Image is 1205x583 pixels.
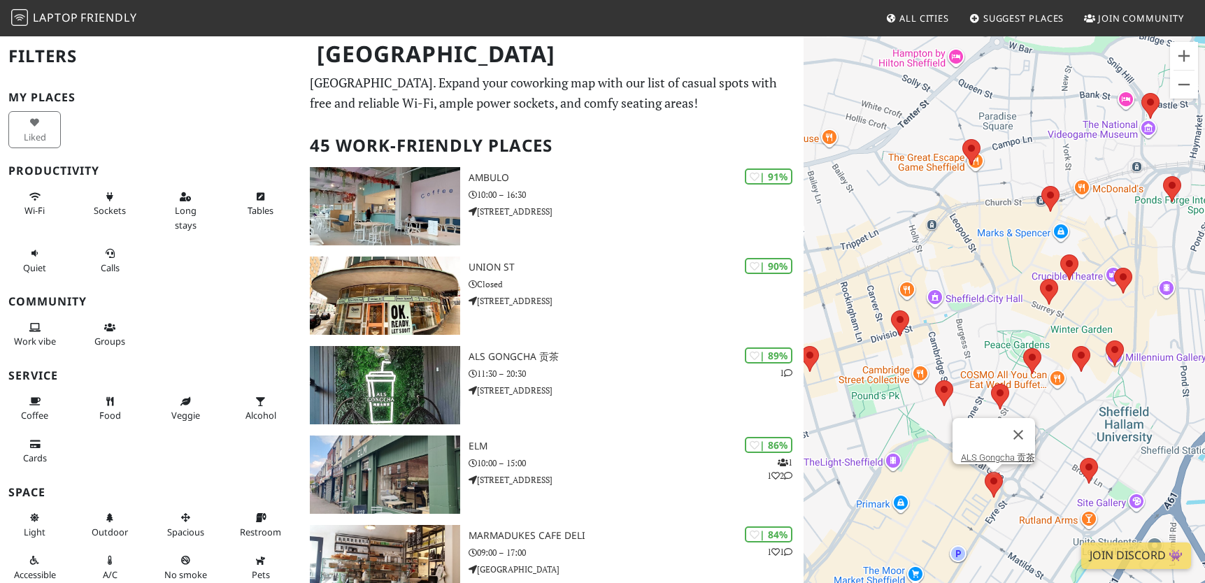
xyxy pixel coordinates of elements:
p: [STREET_ADDRESS] [469,205,804,218]
button: Quiet [8,242,61,279]
span: Restroom [240,526,281,538]
span: Quiet [23,261,46,274]
h3: Space [8,486,293,499]
span: Outdoor area [92,526,128,538]
a: Suggest Places [964,6,1070,31]
img: ALS Gongcha 贡茶 [310,346,460,424]
span: Laptop [33,10,78,25]
img: Union St [310,257,460,335]
h3: ALS Gongcha 贡茶 [469,351,804,363]
div: | 89% [745,347,792,364]
a: Join Discord 👾 [1081,542,1191,569]
img: ELM [310,436,460,514]
span: Food [99,409,121,422]
span: Long stays [175,204,197,231]
img: LaptopFriendly [11,9,28,26]
button: Alcohol [234,390,287,427]
div: | 86% [745,437,792,453]
a: Union St | 90% Union St Closed [STREET_ADDRESS] [301,257,804,335]
h3: My Places [8,91,293,104]
p: 1 1 [767,545,792,559]
button: Outdoor [84,506,136,543]
h3: Community [8,295,293,308]
span: Work-friendly tables [248,204,273,217]
span: Accessible [14,568,56,581]
button: Zoom in [1170,42,1198,70]
span: Air conditioned [103,568,117,581]
h3: Service [8,369,293,382]
span: Pet friendly [252,568,270,581]
h2: 45 Work-Friendly Places [310,124,795,167]
p: [STREET_ADDRESS] [469,384,804,397]
span: Power sockets [94,204,126,217]
p: Closed [469,278,804,291]
span: All Cities [899,12,949,24]
h3: Productivity [8,164,293,178]
span: Stable Wi-Fi [24,204,45,217]
button: Restroom [234,506,287,543]
a: All Cities [880,6,955,31]
button: Tables [234,185,287,222]
a: Ambulo | 91% Ambulo 10:00 – 16:30 [STREET_ADDRESS] [301,167,804,245]
span: Smoke free [164,568,207,581]
button: Close [1001,418,1035,452]
button: Work vibe [8,316,61,353]
button: Coffee [8,390,61,427]
p: 1 [780,366,792,380]
span: Video/audio calls [101,261,120,274]
a: LaptopFriendly LaptopFriendly [11,6,137,31]
button: Long stays [159,185,211,236]
button: Sockets [84,185,136,222]
span: Friendly [80,10,136,25]
span: Credit cards [23,452,47,464]
button: Veggie [159,390,211,427]
button: Groups [84,316,136,353]
button: Light [8,506,61,543]
button: Cards [8,433,61,470]
p: 10:00 – 16:30 [469,188,804,201]
button: Calls [84,242,136,279]
span: Veggie [171,409,200,422]
a: ALS Gongcha 贡茶 | 89% 1 ALS Gongcha 贡茶 11:30 – 20:30 [STREET_ADDRESS] [301,346,804,424]
span: Alcohol [245,409,276,422]
img: Ambulo [310,167,460,245]
p: 1 1 2 [767,456,792,482]
p: [GEOGRAPHIC_DATA] [469,563,804,576]
h3: Union St [469,261,804,273]
h2: Filters [8,35,293,78]
h3: ELM [469,440,804,452]
h1: [GEOGRAPHIC_DATA] [306,35,801,73]
span: Spacious [167,526,204,538]
span: Natural light [24,526,45,538]
div: | 90% [745,258,792,274]
a: ALS Gongcha 贡茶 [961,452,1035,463]
h3: Marmadukes Cafe Deli [469,530,804,542]
button: Food [84,390,136,427]
div: | 84% [745,526,792,542]
p: 09:00 – 17:00 [469,546,804,559]
h3: Ambulo [469,172,804,184]
p: 10:00 – 15:00 [469,456,804,470]
span: People working [14,335,56,347]
span: Coffee [21,409,48,422]
a: ELM | 86% 112 ELM 10:00 – 15:00 [STREET_ADDRESS] [301,436,804,514]
button: Zoom out [1170,71,1198,99]
p: [STREET_ADDRESS] [469,294,804,308]
button: Spacious [159,506,211,543]
button: Wi-Fi [8,185,61,222]
p: [STREET_ADDRESS] [469,473,804,487]
span: Group tables [94,335,125,347]
a: Join Community [1078,6,1190,31]
span: Join Community [1098,12,1184,24]
p: 11:30 – 20:30 [469,367,804,380]
div: | 91% [745,168,792,185]
span: Suggest Places [983,12,1064,24]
